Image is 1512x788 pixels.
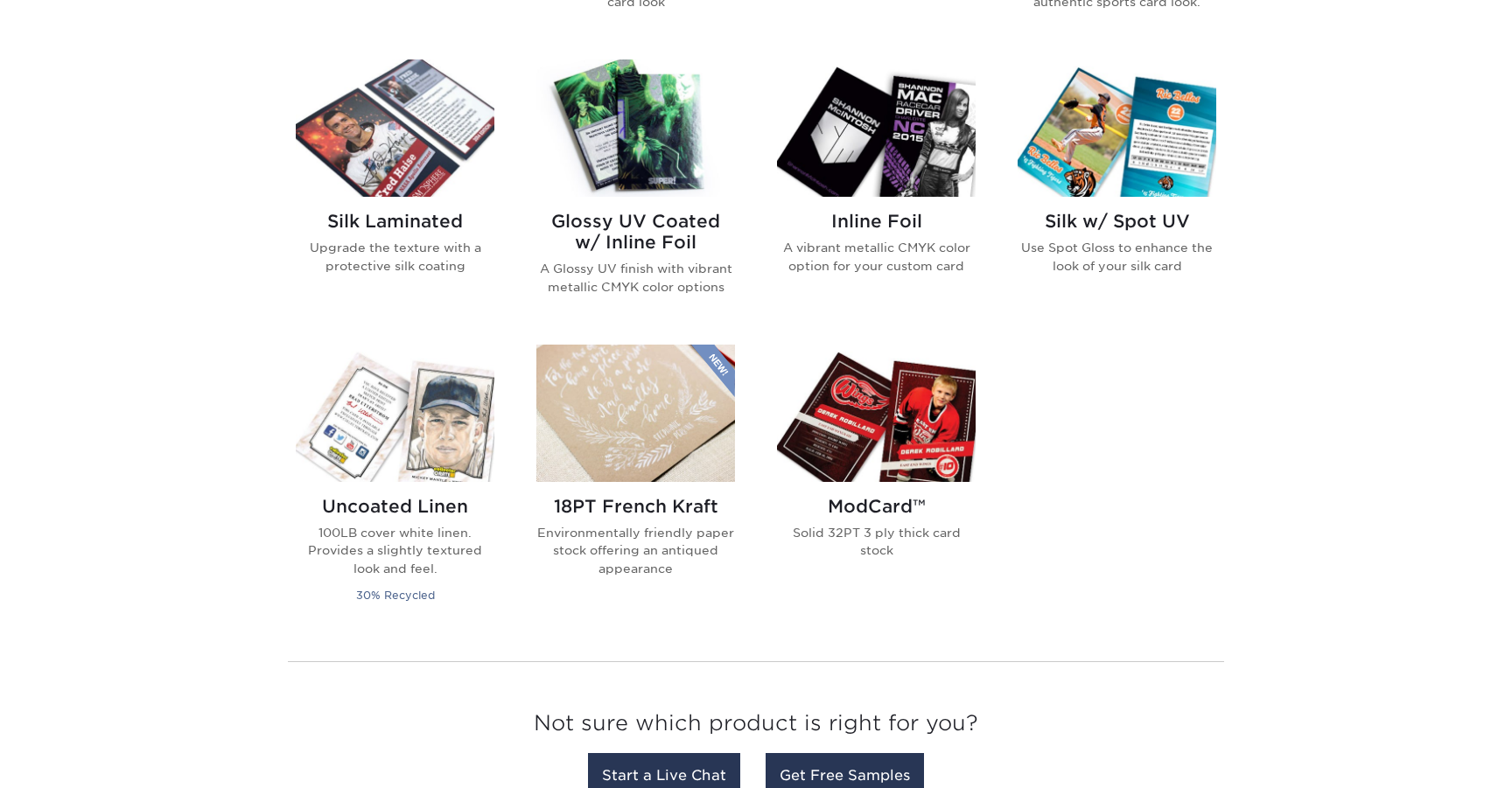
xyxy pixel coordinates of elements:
[1018,59,1216,197] img: Silk w/ Spot UV Trading Cards
[536,345,735,626] a: 18PT French Kraft Trading Cards 18PT French Kraft Environmentally friendly paper stock offering a...
[536,496,735,517] h2: 18PT French Kraft
[1018,59,1216,324] a: Silk w/ Spot UV Trading Cards Silk w/ Spot UV Use Spot Gloss to enhance the look of your silk card
[777,345,976,626] a: ModCard™ Trading Cards ModCard™ Solid 32PT 3 ply thick card stock
[536,260,735,296] p: A Glossy UV finish with vibrant metallic CMYK color options
[691,345,735,397] img: New Product
[296,59,494,324] a: Silk Laminated Trading Cards Silk Laminated Upgrade the texture with a protective silk coating
[296,496,494,517] h2: Uncoated Linen
[296,211,494,232] h2: Silk Laminated
[296,345,494,626] a: Uncoated Linen Trading Cards Uncoated Linen 100LB cover white linen. Provides a slightly textured...
[296,345,494,482] img: Uncoated Linen Trading Cards
[1018,211,1216,232] h2: Silk w/ Spot UV
[536,524,735,577] p: Environmentally friendly paper stock offering an antiqued appearance
[777,496,976,517] h2: ModCard™
[356,589,435,602] small: 30% Recycled
[777,59,976,197] img: Inline Foil Trading Cards
[777,59,976,324] a: Inline Foil Trading Cards Inline Foil A vibrant metallic CMYK color option for your custom card
[296,524,494,577] p: 100LB cover white linen. Provides a slightly textured look and feel.
[536,59,735,324] a: Glossy UV Coated w/ Inline Foil Trading Cards Glossy UV Coated w/ Inline Foil A Glossy UV finish ...
[536,59,735,197] img: Glossy UV Coated w/ Inline Foil Trading Cards
[296,239,494,275] p: Upgrade the texture with a protective silk coating
[777,524,976,560] p: Solid 32PT 3 ply thick card stock
[288,697,1224,757] h3: Not sure which product is right for you?
[777,345,976,482] img: ModCard™ Trading Cards
[777,239,976,275] p: A vibrant metallic CMYK color option for your custom card
[536,211,735,253] h2: Glossy UV Coated w/ Inline Foil
[777,211,976,232] h2: Inline Foil
[536,345,735,482] img: 18PT French Kraft Trading Cards
[296,59,494,197] img: Silk Laminated Trading Cards
[1018,239,1216,275] p: Use Spot Gloss to enhance the look of your silk card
